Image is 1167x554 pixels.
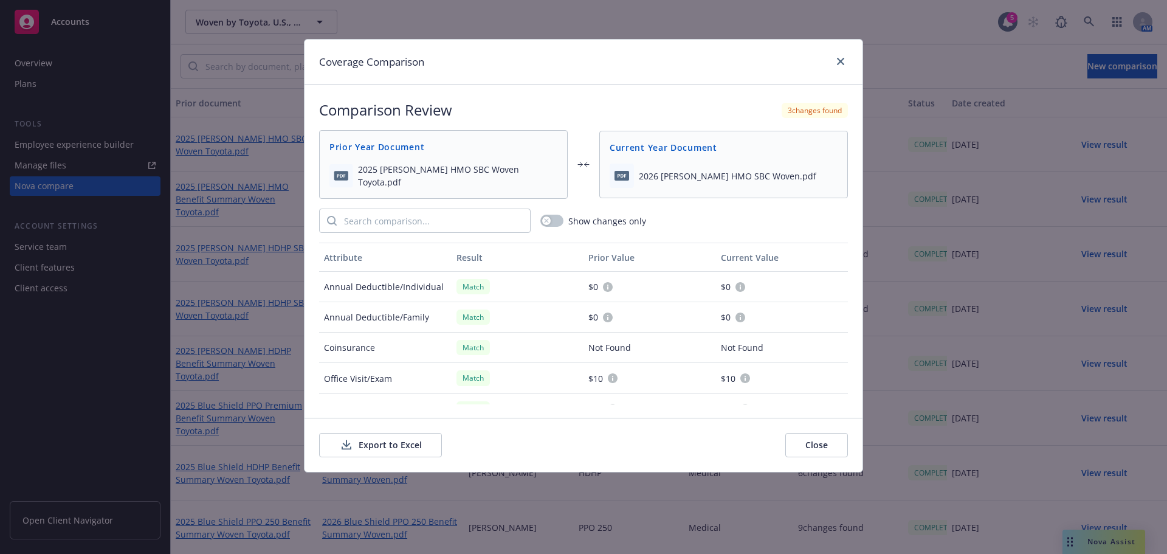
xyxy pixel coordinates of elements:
[456,251,579,264] div: Result
[319,333,452,363] div: Coinsurance
[456,310,490,325] div: Match
[319,100,452,120] h2: Comparison Review
[721,280,731,293] span: $0
[610,141,838,154] span: Current Year Document
[456,279,490,294] div: Match
[319,243,452,272] button: Attribute
[785,433,848,457] button: Close
[716,243,849,272] button: Current Value
[319,302,452,333] div: Annual Deductible/Family
[337,209,530,232] input: Search comparison...
[588,372,603,385] span: $10
[324,251,447,264] div: Attribute
[588,311,598,324] span: $0
[319,363,452,393] div: Office Visit/Exam
[456,401,490,417] div: Match
[452,243,584,272] button: Result
[456,370,490,386] div: Match
[721,372,735,385] span: $10
[358,163,557,189] span: 2025 [PERSON_NAME] HMO SBC Woven Toyota.pdf
[583,243,716,272] button: Prior Value
[319,54,424,70] h1: Coverage Comparison
[721,341,763,354] span: Not Found
[319,433,442,457] button: Export to Excel
[327,216,337,226] svg: Search
[721,403,735,415] span: $25
[721,311,731,324] span: $0
[319,272,452,302] div: Annual Deductible/Individual
[782,103,848,118] div: 3 changes found
[588,251,711,264] div: Prior Value
[588,403,603,415] span: $25
[588,341,631,354] span: Not Found
[329,140,557,153] span: Prior Year Document
[456,340,490,355] div: Match
[568,215,646,227] span: Show changes only
[588,280,598,293] span: $0
[639,170,816,182] span: 2026 [PERSON_NAME] HMO SBC Woven.pdf
[833,54,848,69] a: close
[319,394,452,424] div: Outpatient Specialist Visit
[721,251,844,264] div: Current Value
